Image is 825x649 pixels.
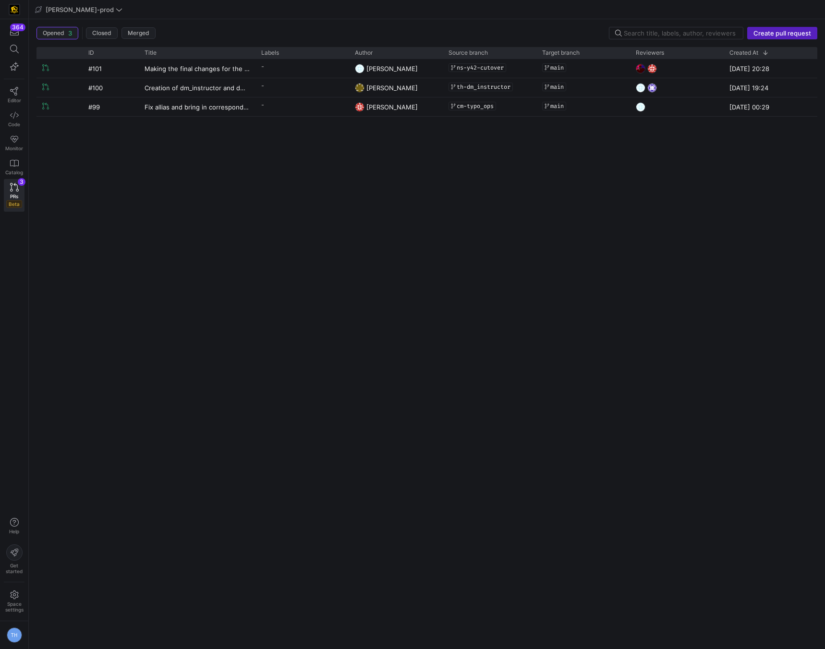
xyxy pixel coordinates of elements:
div: 364 [10,24,25,31]
a: Catalog [4,155,24,179]
span: Labels [261,49,279,56]
img: https://secure.gravatar.com/avatar/06bbdcc80648188038f39f089a7f59ad47d850d77952c7f0d8c4f0bc45aa9b... [355,102,364,112]
span: Beta [6,200,22,208]
a: Editor [4,83,24,107]
span: cm-typo_ops [457,103,494,109]
button: TH [4,625,24,645]
div: [DATE] 19:24 [724,78,817,97]
span: main [550,103,564,109]
span: Space settings [5,601,24,613]
a: Fix allias and bring in corresponding fields [145,98,250,116]
span: ID [88,49,94,56]
div: #99 [83,97,139,116]
span: Catalog [5,169,23,175]
span: Source branch [449,49,488,56]
span: [PERSON_NAME] [366,103,418,111]
img: https://secure.gravatar.com/avatar/e200ad0c12bb49864ec62671df577dc1f004127e33c27085bc121970d062b3... [647,83,657,93]
a: Monitor [4,131,24,155]
a: Creation of dm_instructor and dm_event [145,79,250,96]
span: Get started [6,563,23,574]
a: Making the final changes for the [PERSON_NAME] cutover [145,60,250,77]
img: https://secure.gravatar.com/avatar/93624b85cfb6a0d6831f1d6e8dbf2768734b96aa2308d2c902a4aae71f619b... [636,102,645,112]
span: Merged [128,30,149,36]
span: Monitor [5,145,23,151]
span: main [550,64,564,71]
div: [DATE] 00:29 [724,97,817,116]
div: TH [7,627,22,643]
span: Target branch [542,49,580,56]
img: https://secure.gravatar.com/avatar/93624b85cfb6a0d6831f1d6e8dbf2768734b96aa2308d2c902a4aae71f619b... [355,64,364,73]
button: Help [4,514,24,539]
button: Create pull request [747,27,817,39]
span: Editor [8,97,21,103]
button: Getstarted [4,541,24,578]
div: [DATE] 20:28 [724,59,817,78]
span: - [261,83,264,89]
img: https://secure.gravatar.com/avatar/332e4ab4f8f73db06c2cf0bfcf19914be04f614aded7b53ca0c4fd3e75c0e2... [355,83,364,93]
img: https://secure.gravatar.com/avatar/06bbdcc80648188038f39f089a7f59ad47d850d77952c7f0d8c4f0bc45aa9b... [647,64,657,73]
span: ns-y42-cutover [457,64,504,71]
span: Opened [43,30,64,36]
span: - [261,102,264,108]
span: [PERSON_NAME] [366,65,418,72]
span: Help [8,529,20,534]
button: Merged [121,27,156,39]
div: 3 [18,178,25,186]
span: th-dm_instructor [457,84,510,90]
span: main [550,84,564,90]
span: Author [355,49,373,56]
input: Search title, labels, author, reviewers [624,29,737,37]
span: - [261,63,264,70]
a: https://storage.googleapis.com/y42-prod-data-exchange/images/uAsz27BndGEK0hZWDFeOjoxA7jCwgK9jE472... [4,1,24,18]
a: PRsBeta3 [4,179,24,212]
button: Closed [86,27,118,39]
div: #100 [83,78,139,97]
span: PRs [10,193,18,199]
span: Create pull request [753,29,811,37]
span: 3 [68,29,72,37]
img: https://secure.gravatar.com/avatar/93624b85cfb6a0d6831f1d6e8dbf2768734b96aa2308d2c902a4aae71f619b... [636,83,645,93]
span: Reviewers [636,49,664,56]
button: Opened3 [36,27,78,39]
span: Code [8,121,20,127]
button: 364 [4,23,24,40]
a: Code [4,107,24,131]
span: [PERSON_NAME]-prod [46,6,114,13]
button: [PERSON_NAME]-prod [33,3,125,16]
a: Spacesettings [4,586,24,617]
span: Title [145,49,157,56]
span: Created At [729,49,758,56]
img: https://storage.googleapis.com/y42-prod-data-exchange/images/uAsz27BndGEK0hZWDFeOjoxA7jCwgK9jE472... [10,5,19,14]
span: Closed [92,30,111,36]
span: [PERSON_NAME] [366,84,418,92]
div: #101 [83,59,139,78]
img: https://storage.googleapis.com/y42-prod-data-exchange/images/ICWEDZt8PPNNsC1M8rtt1ADXuM1CLD3OveQ6... [636,64,645,73]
